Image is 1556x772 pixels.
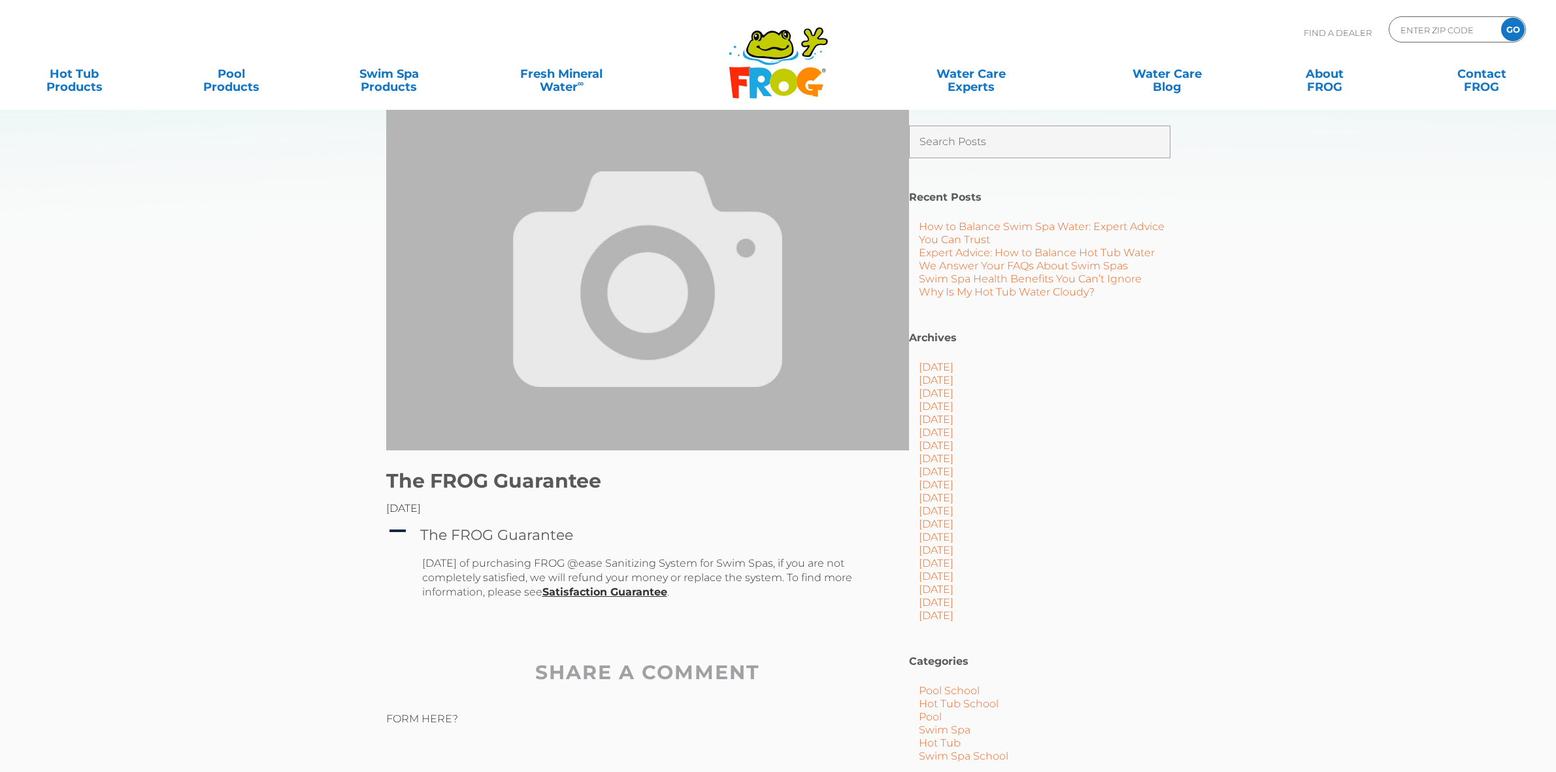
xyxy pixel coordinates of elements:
[1106,61,1228,87] a: Water CareBlog
[919,273,1142,285] a: Swim Spa Health Benefits You Can’t Ignore
[919,557,953,569] a: [DATE]
[919,711,942,723] a: Pool
[919,260,1128,272] a: We Answer Your FAQs About Swim Spas
[919,400,953,412] a: [DATE]
[1304,16,1372,49] p: Find A Dealer
[386,712,909,726] p: FORM HERE?
[919,724,970,736] a: Swim Spa
[422,556,893,599] p: [DATE] of purchasing FROG @ease Sanitizing System for Swim Spas, if you are not completely satisf...
[386,470,909,492] h1: The FROG Guarantee
[13,61,135,87] a: Hot TubProducts
[919,505,953,517] a: [DATE]
[919,374,953,386] a: [DATE]
[919,492,953,504] a: [DATE]
[328,61,450,87] a: Swim SpaProducts
[386,520,909,550] a: A The FROG Guarantee
[919,518,953,530] a: [DATE]
[872,61,1070,87] a: Water CareExperts
[919,570,953,582] a: [DATE]
[386,108,909,450] img: Frog Products Blog Image
[1141,129,1167,155] input: Submit
[1501,18,1525,41] input: GO
[1399,20,1487,39] input: Zip Code Form
[1421,61,1543,87] a: ContactFROG
[388,522,407,541] span: A
[919,220,1165,246] a: How to Balance Swim Spa Water: Expert Advice You Can Trust
[909,655,1170,668] h2: Categories
[919,697,999,710] a: Hot Tub School
[919,246,1155,259] a: Expert Advice: How to Balance Hot Tub Water
[919,426,953,439] a: [DATE]
[919,361,953,373] a: [DATE]
[919,609,953,622] a: [DATE]
[919,387,953,399] a: [DATE]
[386,502,909,515] div: [DATE]
[919,750,1008,762] a: Swim Spa School
[919,531,953,543] a: [DATE]
[578,78,584,88] sup: ∞
[919,452,953,465] a: [DATE]
[919,596,953,609] a: [DATE]
[919,544,953,556] a: [DATE]
[909,191,1170,204] h2: Recent Posts
[919,413,953,426] a: [DATE]
[919,478,953,491] a: [DATE]
[171,61,293,87] a: PoolProducts
[909,331,1170,344] h2: Archives
[919,286,1095,298] a: Why Is My Hot Tub Water Cloudy?
[919,684,980,697] a: Pool School
[919,737,961,749] a: Hot Tub
[1263,61,1385,87] a: AboutFROG
[919,439,953,452] a: [DATE]
[420,524,573,546] h4: The FROG Guarantee
[919,583,953,596] a: [DATE]
[919,465,953,478] a: [DATE]
[542,586,667,598] a: Satisfaction Guarantee
[485,61,638,87] a: Fresh MineralWater∞
[386,660,909,686] h2: SHARE A COMMENT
